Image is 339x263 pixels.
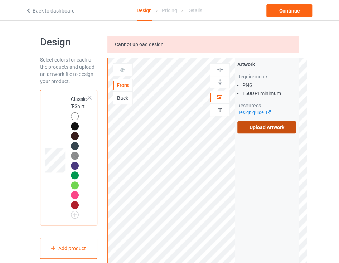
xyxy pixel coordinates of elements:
li: PNG [242,82,296,89]
li: 150 DPI minimum [242,90,296,97]
div: Select colors for each of the products and upload an artwork file to design your product. [40,56,97,85]
a: Design guide [237,110,270,115]
div: Resources [237,102,296,109]
img: heather_texture.png [71,152,79,160]
div: Design [137,0,152,21]
div: Continue [266,4,312,17]
a: Back to dashboard [25,8,75,14]
img: svg+xml;base64,PD94bWwgdmVyc2lvbj0iMS4wIiBlbmNvZGluZz0iVVRGLTgiPz4KPHN2ZyB3aWR0aD0iMjJweCIgaGVpZ2... [71,211,79,219]
img: svg%3E%0A [217,79,223,86]
div: Artwork [237,61,296,68]
div: Details [187,0,202,20]
div: Classic T-Shirt [40,90,97,225]
div: Requirements [237,73,296,80]
span: Cannot upload design [115,42,164,47]
div: Add product [40,238,97,259]
div: Pricing [162,0,177,20]
label: Upload Artwork [237,121,296,133]
img: svg%3E%0A [217,107,223,113]
h1: Design [40,36,97,49]
div: Back [113,94,132,102]
div: Front [113,82,132,89]
img: svg%3E%0A [217,66,223,73]
div: Classic T-Shirt [71,96,88,216]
